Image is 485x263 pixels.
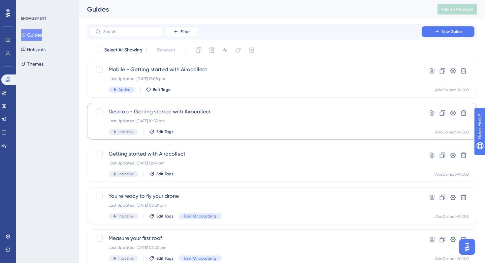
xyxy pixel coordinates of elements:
[109,203,403,208] div: Last Updated: [DATE] 08:29 am
[109,66,403,73] span: Mobile - Getting started with Airocollect
[109,192,403,200] span: You're ready to fly your drone
[146,87,170,92] button: Edit Tags
[435,256,469,261] div: AiroCollect-V1.0.0
[109,118,403,124] div: Last Updated: [DATE] 10:33 am
[156,171,174,177] span: Edit Tags
[184,256,216,261] span: User Onboarding
[153,87,170,92] span: Edit Tags
[442,29,462,34] span: New Guide
[149,171,174,177] button: Edit Tags
[457,237,477,257] iframe: UserGuiding AI Assistant Launcher
[435,130,469,135] div: AiroCollect-V1.0.0
[118,256,134,261] span: Inactive
[156,256,174,261] span: Edit Tags
[180,29,190,34] span: Filter
[118,87,130,92] span: Active
[435,87,469,93] div: AiroCollect-V1.0.0
[437,4,477,15] button: Publish Changes
[21,16,46,21] div: ENGAGEMENT
[109,161,403,166] div: Last Updated: [DATE] 12:49 pm
[109,76,403,81] div: Last Updated: [DATE] 12:05 pm
[109,150,403,158] span: Getting started with Airocollect
[21,44,46,55] button: Hotspots
[118,129,134,134] span: Inactive
[149,129,174,134] button: Edit Tags
[103,29,157,34] input: Search
[109,108,403,116] span: Desktop - Getting started with Airocollect
[156,214,174,219] span: Edit Tags
[441,7,473,12] span: Publish Changes
[435,214,469,219] div: AiroCollect-V1.0.0
[422,26,474,37] button: New Guide
[21,29,42,41] button: Guides
[21,58,44,70] button: Themes
[165,26,198,37] button: Filter
[435,172,469,177] div: AiroCollect-V1.0.0
[149,256,174,261] button: Edit Tags
[156,129,174,134] span: Edit Tags
[104,46,143,54] span: Select All Showing
[118,171,134,177] span: Inactive
[151,44,181,56] button: Deselect
[109,234,403,242] span: Measure your first roof
[149,214,174,219] button: Edit Tags
[109,245,403,250] div: Last Updated: [DATE] 05:20 pm
[118,214,134,219] span: Inactive
[16,2,41,10] span: Need Help?
[184,214,216,219] span: User Onboarding
[87,5,421,14] div: Guides
[157,46,175,54] span: Deselect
